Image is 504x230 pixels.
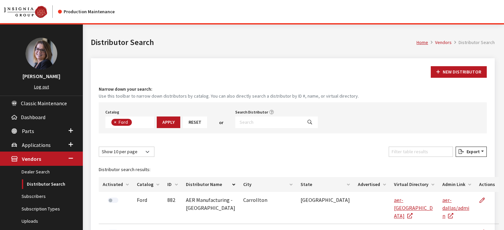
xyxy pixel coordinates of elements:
[7,72,76,80] h3: [PERSON_NAME]
[111,119,118,126] button: Remove item
[183,116,207,128] button: Reset
[417,39,428,45] a: Home
[4,5,58,18] a: Insignia Group logo
[99,93,487,100] small: Use this toolbar to narrow down distributors by catalog. You can also directly search a distribut...
[390,177,438,192] th: Virtual Directory: activate to sort column ascending
[428,39,452,46] li: Vendors
[22,156,41,162] span: Vendors
[452,39,495,46] li: Distributor Search
[297,192,354,224] td: [GEOGRAPHIC_DATA]
[4,6,47,18] img: Catalog Maintenance
[22,128,34,134] span: Parts
[239,192,297,224] td: Carrollton
[182,192,239,224] td: AER Manufacturing - [GEOGRAPHIC_DATA]
[26,38,57,69] img: Kim Callahan Collins
[105,116,154,128] span: Select
[163,192,182,224] td: 882
[235,109,268,115] label: Search Distributor
[297,177,354,192] th: State: activate to sort column ascending
[99,177,133,192] th: Activated: activate to sort column ascending
[219,119,223,126] span: or
[58,8,115,15] div: Production Maintenance
[442,197,469,219] a: aer-dallas/admin
[105,109,119,115] label: Catalog
[239,177,297,192] th: City: activate to sort column ascending
[438,177,475,192] th: Admin Link: activate to sort column ascending
[475,177,499,192] th: Actions
[479,192,490,208] a: Edit Distributor
[111,119,132,126] li: Ford
[21,100,67,107] span: Classic Maintenance
[99,162,499,177] caption: Distributor search results:
[302,116,318,128] button: Search
[22,142,51,148] span: Applications
[118,119,130,125] span: Ford
[114,119,116,125] span: ×
[431,66,487,78] button: New Distributor
[464,149,480,155] span: Export
[456,147,487,157] button: Export
[394,197,433,219] a: aer-[GEOGRAPHIC_DATA]
[134,120,137,126] textarea: Search
[354,177,390,192] th: Advertised: activate to sort column ascending
[133,177,163,192] th: Catalog: activate to sort column ascending
[163,177,182,192] th: ID: activate to sort column ascending
[157,116,180,128] button: Apply
[389,147,453,157] input: Filter table results
[34,84,49,90] a: Log out
[91,36,417,48] h1: Distributor Search
[108,198,118,203] label: Activate Dealer
[21,114,45,120] span: Dashboard
[133,192,163,224] td: Ford
[99,86,487,93] h4: Narrow down your search:
[235,116,302,128] input: Search
[182,177,239,192] th: Distributor Name: activate to sort column descending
